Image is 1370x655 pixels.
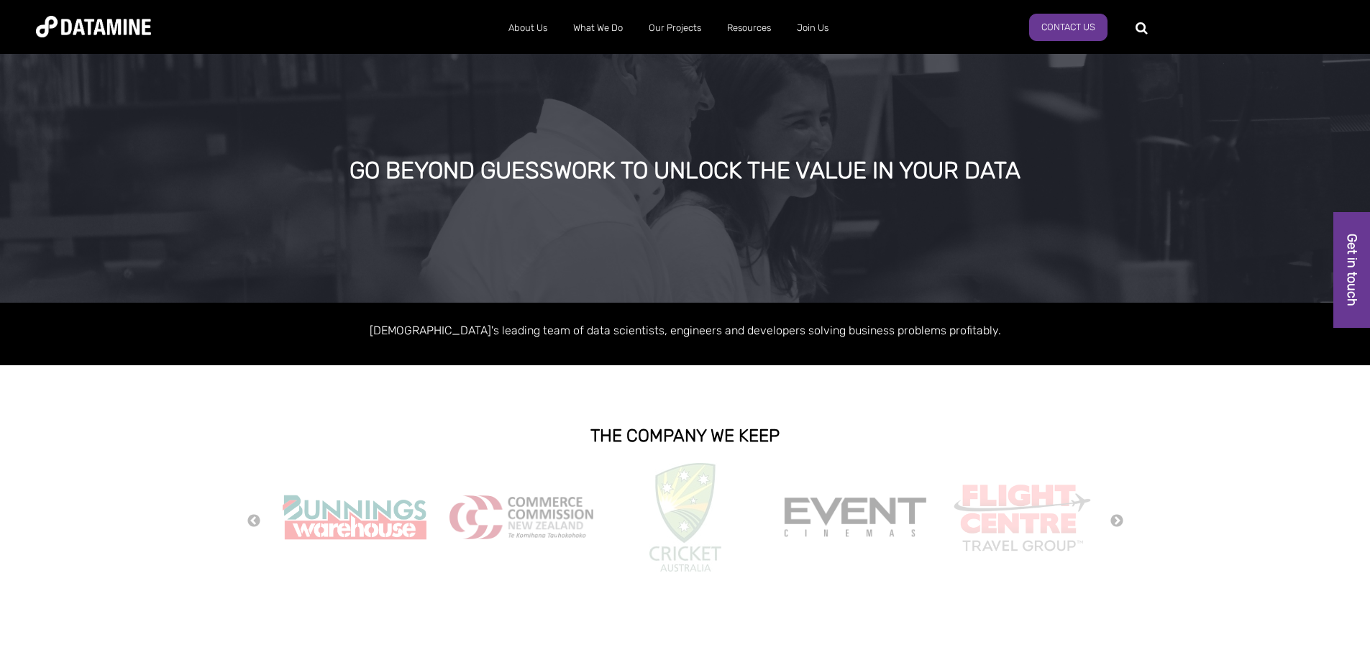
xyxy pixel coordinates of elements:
img: Bunnings Warehouse [283,490,426,544]
img: Datamine [36,16,151,37]
strong: THE COMPANY WE KEEP [590,426,780,446]
button: Next [1110,513,1124,529]
img: Cricket Australia [649,463,721,572]
a: Our Projects [636,9,714,47]
a: What We Do [560,9,636,47]
img: Flight Centre [950,480,1094,554]
a: Resources [714,9,784,47]
button: Previous [247,513,261,529]
a: Contact Us [1029,14,1108,41]
a: Get in touch [1333,212,1370,328]
img: event cinemas [783,497,927,539]
img: commercecommission [449,495,593,539]
a: About Us [496,9,560,47]
p: [DEMOGRAPHIC_DATA]'s leading team of data scientists, engineers and developers solving business p... [275,321,1095,340]
a: Join Us [784,9,841,47]
div: GO BEYOND GUESSWORK TO UNLOCK THE VALUE IN YOUR DATA [155,158,1215,184]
